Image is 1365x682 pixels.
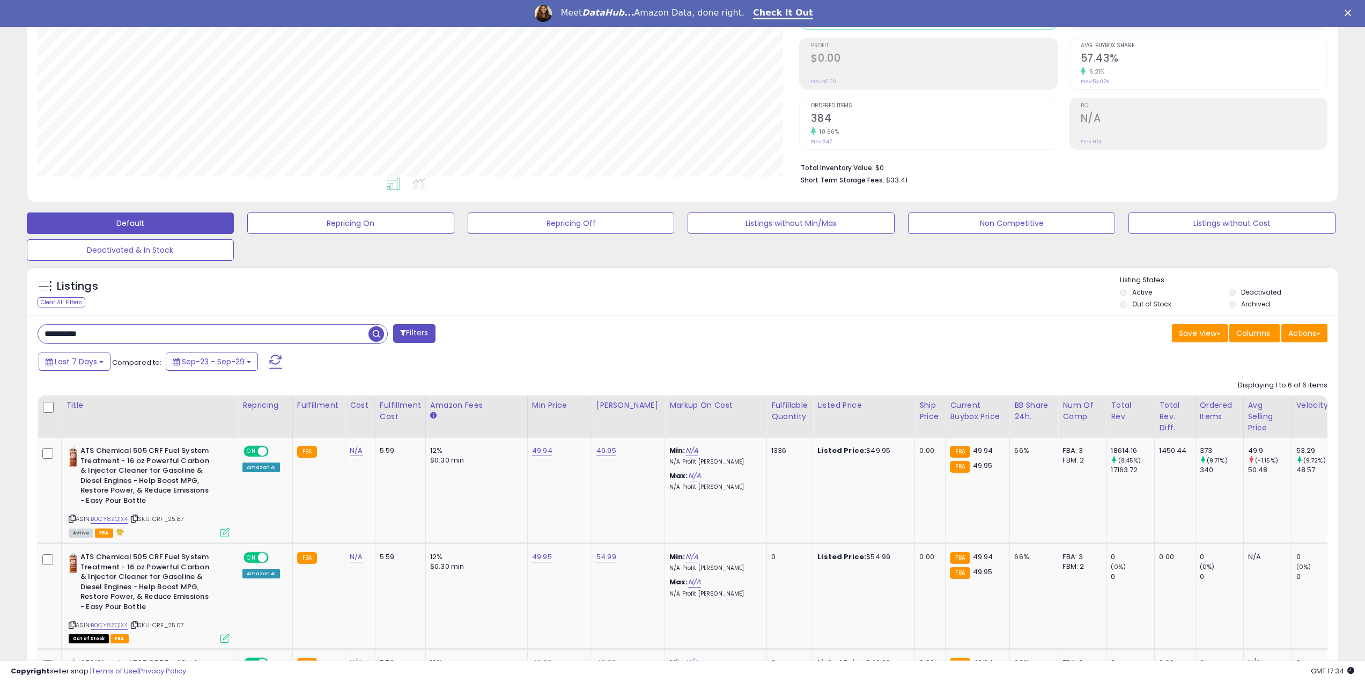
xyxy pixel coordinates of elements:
[669,577,688,587] b: Max:
[973,567,993,577] span: 49.95
[811,112,1057,127] h2: 384
[139,666,186,676] a: Privacy Policy
[1159,446,1186,456] div: 1450.44
[1255,456,1278,465] small: (-1.15%)
[771,552,805,562] div: 0
[1081,103,1327,109] span: ROI
[1081,138,1102,145] small: Prev: N/A
[1311,666,1354,676] span: 2025-10-7 17:34 GMT
[669,564,758,572] p: N/A Profit [PERSON_NAME]
[468,212,675,234] button: Repricing Off
[817,400,910,411] div: Listed Price
[182,356,245,367] span: Sep-23 - Sep-29
[1200,465,1243,475] div: 340
[919,552,937,562] div: 0.00
[1063,562,1098,571] div: FBM: 2
[1159,552,1186,562] div: 0.00
[688,577,701,588] a: N/A
[1296,572,1340,582] div: 0
[1296,562,1311,571] small: (0%)
[817,552,866,562] b: Listed Price:
[919,400,941,422] div: Ship Price
[1014,400,1053,422] div: BB Share 24h.
[1159,400,1190,434] div: Total Rev. Diff.
[1296,465,1340,475] div: 48.57
[112,357,161,368] span: Compared to:
[39,353,110,371] button: Last 7 Days
[1081,52,1327,67] h2: 57.43%
[1200,552,1243,562] div: 0
[66,400,233,411] div: Title
[166,353,258,371] button: Sep-23 - Sep-29
[973,552,993,562] span: 49.94
[532,552,552,562] a: 49.95
[1296,400,1336,411] div: Velocity
[950,446,970,458] small: FBA
[95,529,113,538] span: FBA
[950,400,1005,422] div: Current Buybox Price
[1172,324,1228,342] button: Save View
[753,8,813,19] a: Check It Out
[771,446,805,456] div: 1336
[38,297,85,307] div: Clear All Filters
[69,552,230,642] div: ASIN:
[817,446,906,456] div: $49.95
[11,666,50,676] strong: Copyright
[1128,212,1336,234] button: Listings without Cost
[811,52,1057,67] h2: $0.00
[669,471,688,481] b: Max:
[688,471,701,481] a: N/A
[297,400,341,411] div: Fulfillment
[1111,400,1150,422] div: Total Rev.
[1111,572,1154,582] div: 0
[669,458,758,466] p: N/A Profit [PERSON_NAME]
[27,212,234,234] button: Default
[27,239,234,261] button: Deactivated & In Stock
[811,138,832,145] small: Prev: 347
[380,446,417,456] div: 5.59
[1229,324,1280,342] button: Columns
[817,445,866,456] b: Listed Price:
[380,552,417,562] div: 5.59
[129,621,185,629] span: | SKU: CRF_25.07
[242,463,280,472] div: Amazon AI
[669,445,685,456] b: Min:
[430,456,519,465] div: $0.30 min
[80,552,211,614] b: ATS Chemical 505 CRF Fuel System Treatment - 16 oz Powerful Carbon & Injector Cleaner for Gasolin...
[1111,446,1154,456] div: 18614.16
[91,515,128,524] a: B0CY8ZQ1X4
[1248,465,1292,475] div: 50.48
[811,43,1057,49] span: Profit
[1014,446,1050,456] div: 66%
[1081,112,1327,127] h2: N/A
[532,400,587,411] div: Min Price
[908,212,1115,234] button: Non Competitive
[973,460,993,471] span: 49.95
[430,446,519,456] div: 12%
[393,324,435,343] button: Filters
[1303,456,1326,465] small: (9.72%)
[92,666,137,676] a: Terms of Use
[113,528,124,536] i: hazardous material
[69,446,78,467] img: 416kpI6291L._SL40_.jpg
[245,447,258,456] span: ON
[69,634,109,643] span: All listings that are currently out of stock and unavailable for purchase on Amazon
[1111,562,1126,571] small: (0%)
[1086,68,1105,76] small: 6.21%
[91,621,128,630] a: B0CY8ZQ1X4
[129,515,185,523] span: | SKU: CRF_25.87
[886,175,907,185] span: $33.41
[1063,400,1102,422] div: Num of Comp.
[665,395,767,438] th: The percentage added to the cost of goods (COGS) that forms the calculator for Min & Max prices.
[1111,465,1154,475] div: 17163.72
[1063,456,1098,465] div: FBM: 2
[69,529,93,538] span: All listings currently available for purchase on Amazon
[1081,78,1109,85] small: Prev: 54.07%
[267,553,284,562] span: OFF
[1248,446,1292,456] div: 49.9
[1236,328,1270,339] span: Columns
[430,562,519,571] div: $0.30 min
[1345,10,1355,16] div: Close
[350,552,363,562] a: N/A
[1132,299,1171,309] label: Out of Stock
